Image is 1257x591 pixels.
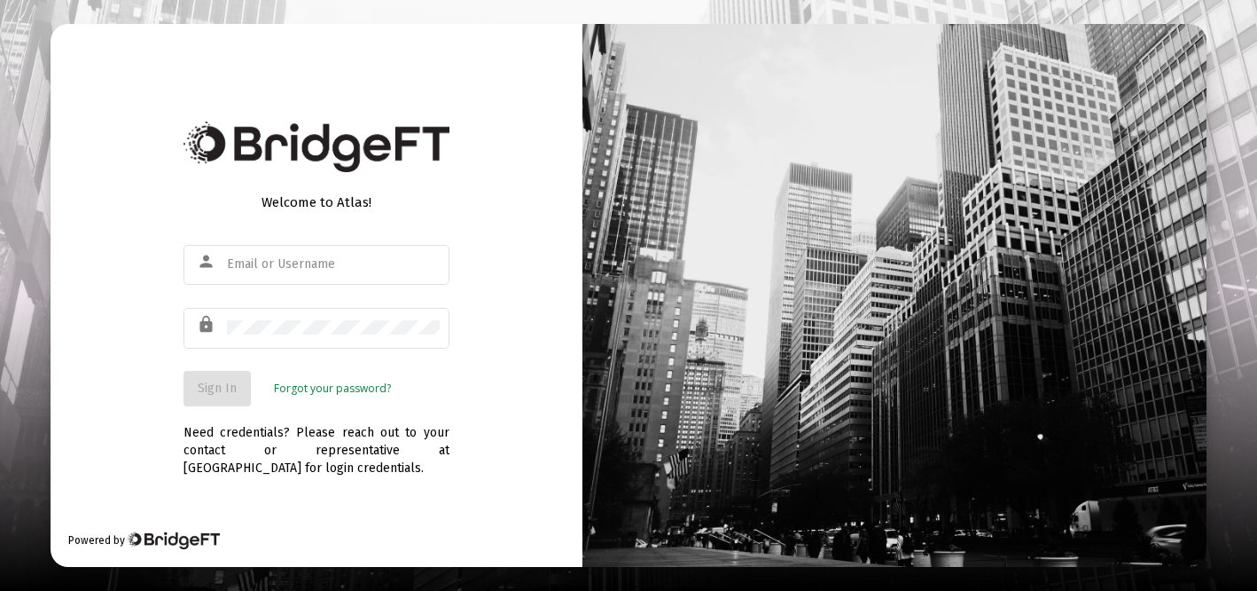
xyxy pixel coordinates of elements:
div: Need credentials? Please reach out to your contact or representative at [GEOGRAPHIC_DATA] for log... [183,406,449,477]
input: Email or Username [227,257,440,272]
span: Sign In [198,381,237,396]
a: Forgot your password? [274,380,391,398]
img: Bridge Financial Technology Logo [127,532,220,549]
mat-icon: person [197,251,218,272]
div: Powered by [68,532,220,549]
div: Welcome to Atlas! [183,193,449,211]
mat-icon: lock [197,314,218,335]
button: Sign In [183,371,251,406]
img: Bridge Financial Technology Logo [183,122,449,172]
